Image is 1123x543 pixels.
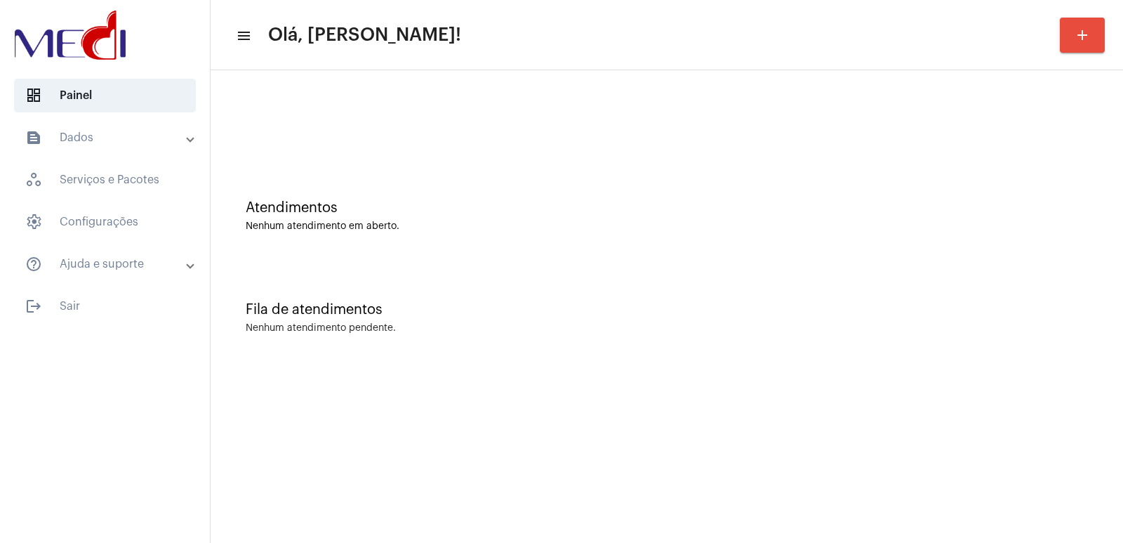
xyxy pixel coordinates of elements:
[14,79,196,112] span: Painel
[8,121,210,155] mat-expansion-panel-header: sidenav iconDados
[268,24,461,46] span: Olá, [PERSON_NAME]!
[14,163,196,197] span: Serviços e Pacotes
[25,87,42,104] span: sidenav icon
[246,323,396,334] div: Nenhum atendimento pendente.
[8,247,210,281] mat-expansion-panel-header: sidenav iconAjuda e suporte
[14,205,196,239] span: Configurações
[236,27,250,44] mat-icon: sidenav icon
[14,289,196,323] span: Sair
[246,200,1088,216] div: Atendimentos
[25,256,42,273] mat-icon: sidenav icon
[25,298,42,315] mat-icon: sidenav icon
[1074,27,1091,44] mat-icon: add
[11,7,129,63] img: d3a1b5fa-500b-b90f-5a1c-719c20e9830b.png
[25,256,187,273] mat-panel-title: Ajuda e suporte
[246,221,1088,232] div: Nenhum atendimento em aberto.
[25,129,187,146] mat-panel-title: Dados
[25,129,42,146] mat-icon: sidenav icon
[246,302,1088,318] div: Fila de atendimentos
[25,214,42,230] span: sidenav icon
[25,171,42,188] span: sidenav icon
